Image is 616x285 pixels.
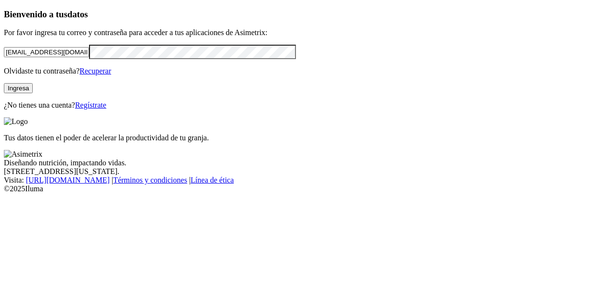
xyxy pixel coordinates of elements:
[4,176,612,185] div: Visita : | |
[4,150,42,159] img: Asimetrix
[4,159,612,167] div: Diseñando nutrición, impactando vidas.
[75,101,106,109] a: Regístrate
[4,47,89,57] input: Tu correo
[79,67,111,75] a: Recuperar
[4,185,612,193] div: © 2025 Iluma
[4,83,33,93] button: Ingresa
[191,176,234,184] a: Línea de ética
[4,101,612,110] p: ¿No tienes una cuenta?
[4,9,612,20] h3: Bienvenido a tus
[26,176,110,184] a: [URL][DOMAIN_NAME]
[4,167,612,176] div: [STREET_ADDRESS][US_STATE].
[4,134,612,142] p: Tus datos tienen el poder de acelerar la productividad de tu granja.
[4,67,612,75] p: Olvidaste tu contraseña?
[4,28,612,37] p: Por favor ingresa tu correo y contraseña para acceder a tus aplicaciones de Asimetrix:
[67,9,88,19] span: datos
[113,176,187,184] a: Términos y condiciones
[4,117,28,126] img: Logo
